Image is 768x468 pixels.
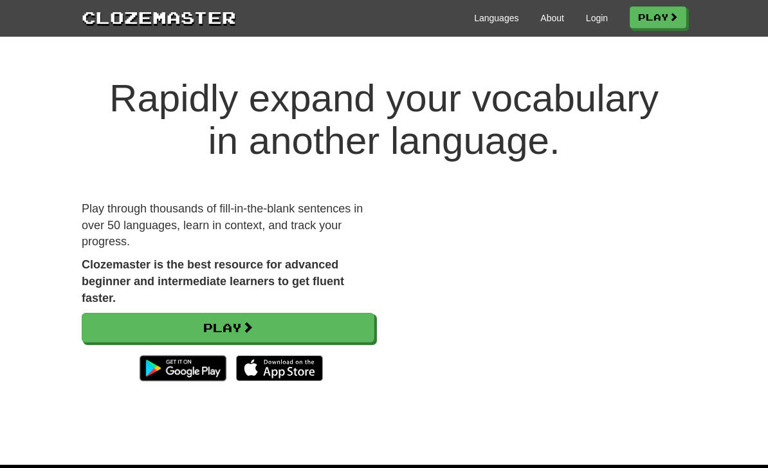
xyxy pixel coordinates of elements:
a: Play [630,6,686,28]
a: Languages [474,12,518,24]
img: Download_on_the_App_Store_Badge_US-UK_135x40-25178aeef6eb6b83b96f5f2d004eda3bffbb37122de64afbaef7... [236,355,323,381]
img: Get it on Google Play [133,349,233,388]
strong: Clozemaster is the best resource for advanced beginner and intermediate learners to get fluent fa... [82,258,344,304]
a: About [540,12,564,24]
a: Clozemaster [82,5,236,29]
p: Play through thousands of fill-in-the-blank sentences in over 50 languages, learn in context, and... [82,201,374,250]
a: Play [82,313,374,342]
a: Login [586,12,608,24]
